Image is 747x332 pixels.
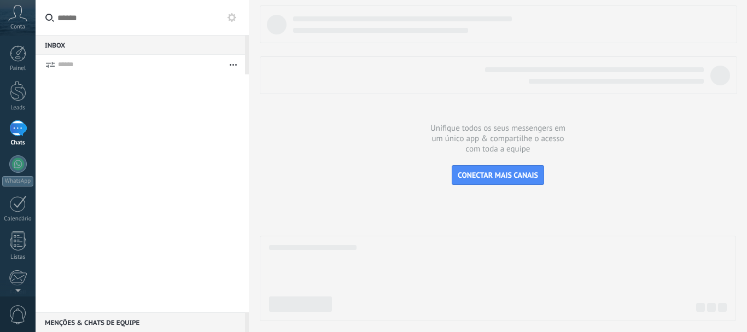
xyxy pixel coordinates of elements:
[2,65,34,72] div: Painel
[452,165,544,185] button: CONECTAR MAIS CANAIS
[36,312,245,332] div: Menções & Chats de equipe
[2,104,34,112] div: Leads
[2,215,34,223] div: Calendário
[2,176,33,187] div: WhatsApp
[2,254,34,261] div: Listas
[458,170,538,180] span: CONECTAR MAIS CANAIS
[2,139,34,147] div: Chats
[10,24,25,31] span: Conta
[221,55,245,74] button: Mais
[36,35,245,55] div: Inbox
